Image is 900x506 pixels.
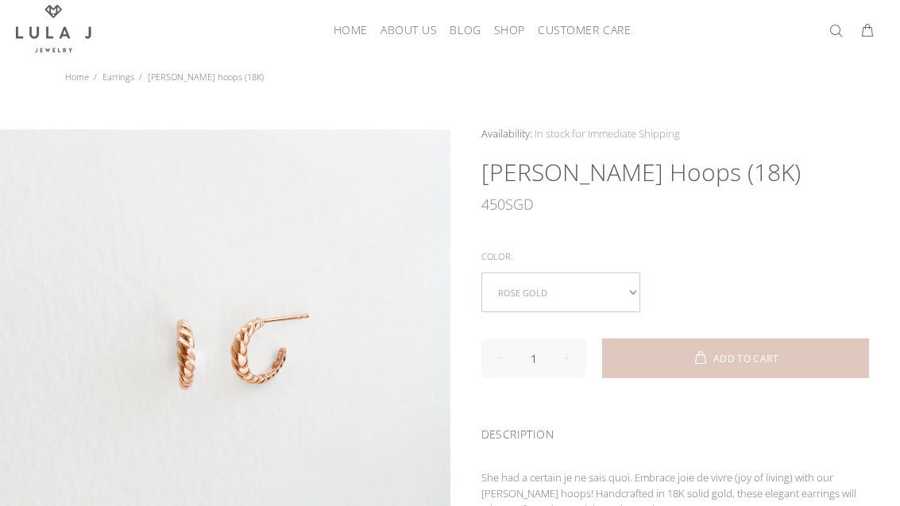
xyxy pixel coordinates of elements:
[380,24,437,36] span: About Us
[327,17,374,42] a: HOME
[531,17,631,42] a: Customer Care
[481,188,505,220] span: 450
[481,246,870,267] div: Color:
[481,126,532,141] span: Availability:
[481,156,870,188] h1: [PERSON_NAME] hoops (18K)
[602,338,870,378] button: ADD TO CART
[334,24,368,36] span: HOME
[443,17,487,42] a: Blog
[494,24,525,36] span: Shop
[481,188,870,220] div: SGD
[148,71,264,83] span: [PERSON_NAME] hoops (18K)
[538,24,631,36] span: Customer Care
[481,407,870,457] div: DESCRIPTION
[535,126,680,141] span: In stock for Immediate Shipping
[450,24,481,36] span: Blog
[374,17,443,42] a: About Us
[713,354,778,364] span: ADD TO CART
[102,71,134,83] a: Earrings
[488,17,531,42] a: Shop
[65,71,89,83] a: Home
